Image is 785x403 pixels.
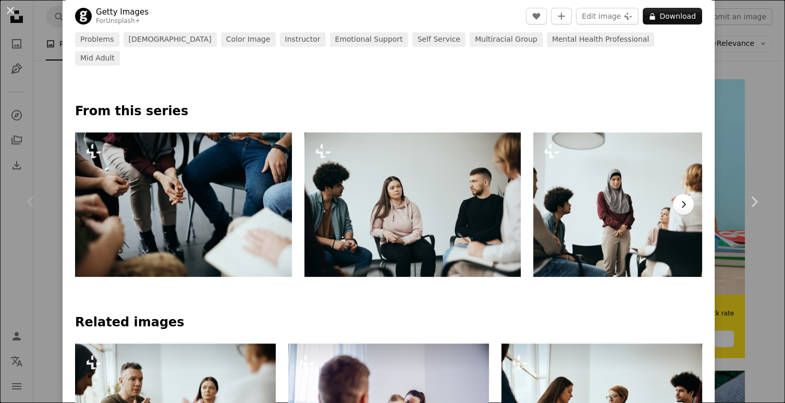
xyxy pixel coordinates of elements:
[722,152,785,252] a: Next
[96,7,149,17] a: Getty Images
[533,200,750,209] a: Young Middle Eastern woman introducing herself to group therapy members during a meeting at menta...
[643,8,702,25] button: Download
[75,51,120,66] a: mid adult
[106,17,140,25] a: Unsplash+
[470,32,543,47] a: multiracial group
[673,194,694,215] button: scroll list to the right
[547,32,655,47] a: mental health professional
[330,32,408,47] a: emotional support
[75,132,292,277] img: Close-up of participants of mental health group therapy sitting in a circle during the meeting.
[280,32,326,47] a: instructor
[304,200,521,209] a: Female attender of group therapy sharing her issues with a therapist and other participants durin...
[75,8,92,25] img: Go to Getty Images's profile
[96,17,149,26] div: For
[75,32,119,47] a: problems
[304,132,521,277] img: Female attender of group therapy sharing her issues with a therapist and other participants durin...
[75,314,702,331] h4: Related images
[551,8,572,25] button: Add to Collection
[221,32,276,47] a: color image
[412,32,466,47] a: self service
[75,103,702,120] p: From this series
[124,32,217,47] a: [DEMOGRAPHIC_DATA]
[533,132,750,277] img: Young Middle Eastern woman introducing herself to group therapy members during a meeting at menta...
[75,200,292,209] a: Close-up of participants of mental health group therapy sitting in a circle during the meeting.
[526,8,547,25] button: Like
[576,8,639,25] button: Edit image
